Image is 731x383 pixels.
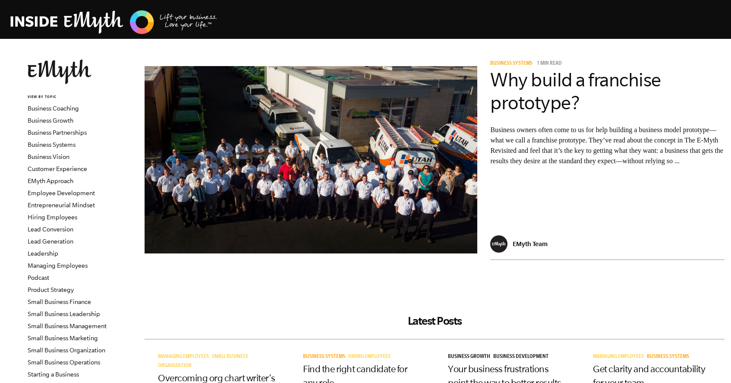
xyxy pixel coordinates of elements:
a: Small Business Finance [28,298,91,305]
a: Customer Experience [28,165,87,172]
a: Leadership [28,250,58,257]
a: Hiring Employees [28,214,77,221]
a: Hiring Employees [348,354,394,360]
span: Business Systems [303,354,345,360]
p: EMyth Team [513,240,548,247]
a: Business Systems [303,354,348,360]
a: Starting a Business [28,371,79,378]
a: Lead Generation [28,238,73,245]
img: EMyth Business Coaching [10,9,217,35]
h6: VIEW BY TOPIC [28,95,132,100]
a: Small Business Operations [28,359,100,366]
span: Business Systems [647,354,689,360]
a: Business Systems [490,61,536,67]
span: Business Development [493,354,548,360]
p: 1 min read [537,61,562,67]
span: Managing Employees [593,354,644,360]
a: Entrepreneurial Mindset [28,202,95,209]
h2: Latest Posts [145,314,725,327]
a: Business Growth [28,117,73,124]
a: Business Partnerships [28,129,87,136]
span: Business Growth [448,354,490,360]
a: Small Business Organization [158,354,248,369]
a: Small Business Organization [28,347,105,354]
img: EMyth Team - EMyth [490,235,507,253]
p: Business owners often come to us for help building a business model prototype—what we call a fran... [490,125,725,166]
span: Hiring Employees [348,354,391,360]
a: Business Systems [28,141,76,148]
a: Business Coaching [28,105,79,112]
a: Product Strategy [28,286,74,293]
a: Business Systems [647,354,692,360]
span: Managing Employees [158,354,209,360]
a: Small Business Leadership [28,310,100,317]
a: Managing Employees [593,354,647,360]
img: EMyth [28,60,91,84]
a: Managing Employees [28,262,88,269]
a: Business Vision [28,153,69,160]
a: Business Development [493,354,551,360]
img: business model prototype [145,66,477,253]
a: Managing Employees [158,354,212,360]
span: Business Systems [490,61,532,67]
a: Podcast [28,274,49,281]
a: Employee Development [28,190,95,196]
a: Lead Conversion [28,226,73,233]
a: Why build a franchise prototype? [490,69,661,113]
a: Business Growth [448,354,493,360]
a: EMyth Approach [28,177,73,184]
a: Small Business Marketing [28,335,98,342]
iframe: Chat Widget [688,342,731,383]
a: Small Business Management [28,323,107,329]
